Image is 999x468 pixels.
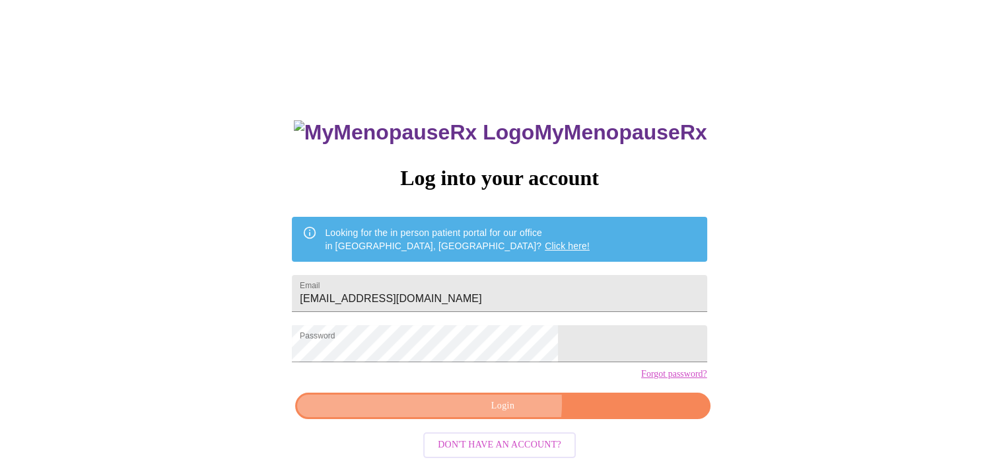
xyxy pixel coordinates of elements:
div: Looking for the in person patient portal for our office in [GEOGRAPHIC_DATA], [GEOGRAPHIC_DATA]? [325,221,590,258]
a: Forgot password? [641,369,707,379]
h3: Log into your account [292,166,706,190]
a: Don't have an account? [420,438,579,449]
a: Click here! [545,241,590,251]
h3: MyMenopauseRx [294,120,707,145]
span: Don't have an account? [438,437,561,453]
button: Login [295,393,710,420]
img: MyMenopauseRx Logo [294,120,534,145]
span: Login [310,398,695,414]
button: Don't have an account? [423,432,576,458]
